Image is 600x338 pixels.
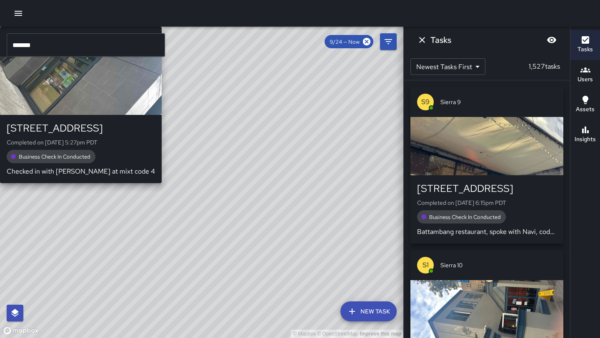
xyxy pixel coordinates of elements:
[422,260,429,270] p: S1
[430,33,451,47] h6: Tasks
[417,227,557,237] p: Battambang restaurant, spoke with Navi, code 4
[417,199,557,207] p: Completed on [DATE] 6:15pm PDT
[325,38,365,45] span: 9/24 — Now
[421,97,430,107] p: S9
[414,32,430,48] button: Dismiss
[570,60,600,90] button: Users
[576,105,595,114] h6: Assets
[525,62,563,72] p: 1,527 tasks
[570,90,600,120] button: Assets
[570,120,600,150] button: Insights
[7,138,155,147] p: Completed on [DATE] 5:27pm PDT
[14,153,95,160] span: Business Check In Conducted
[440,98,557,106] span: Sierra 9
[577,45,593,54] h6: Tasks
[380,33,397,50] button: Filters
[543,32,560,48] button: Blur
[440,261,557,269] span: Sierra 10
[577,75,593,84] h6: Users
[417,182,557,195] div: [STREET_ADDRESS]
[410,87,563,244] button: S9Sierra 9[STREET_ADDRESS]Completed on [DATE] 6:15pm PDTBusiness Check In ConductedBattambang res...
[575,135,596,144] h6: Insights
[7,167,155,176] p: Checked in with [PERSON_NAME] at mixt code 4
[570,30,600,60] button: Tasks
[325,35,373,48] div: 9/24 — Now
[340,301,397,321] button: New Task
[410,58,485,75] div: Newest Tasks First
[424,214,506,221] span: Business Check In Conducted
[7,122,155,135] div: [STREET_ADDRESS]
